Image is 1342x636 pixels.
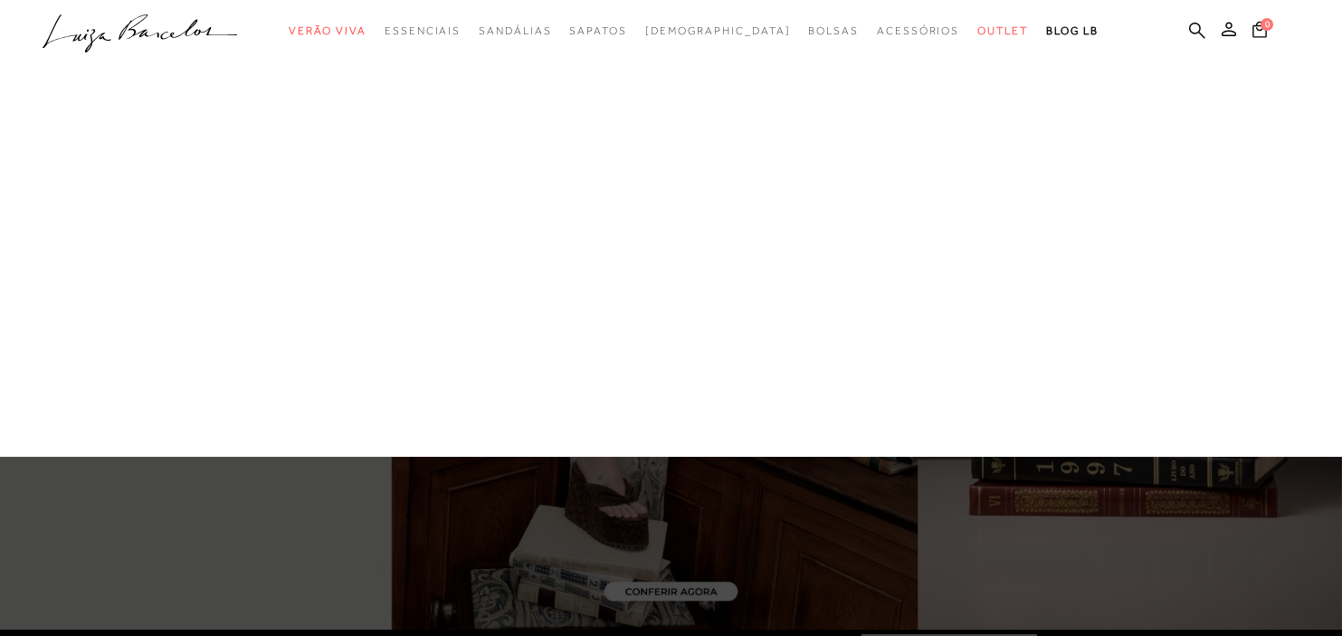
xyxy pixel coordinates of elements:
[289,14,366,48] a: categoryNavScreenReaderText
[977,24,1028,37] span: Outlet
[645,14,791,48] a: noSubCategoriesText
[977,14,1028,48] a: categoryNavScreenReaderText
[877,24,959,37] span: Acessórios
[289,24,366,37] span: Verão Viva
[385,14,461,48] a: categoryNavScreenReaderText
[1261,18,1273,31] span: 0
[569,14,626,48] a: categoryNavScreenReaderText
[808,24,859,37] span: Bolsas
[479,14,551,48] a: categoryNavScreenReaderText
[645,24,791,37] span: [DEMOGRAPHIC_DATA]
[808,14,859,48] a: categoryNavScreenReaderText
[877,14,959,48] a: categoryNavScreenReaderText
[1046,24,1099,37] span: BLOG LB
[569,24,626,37] span: Sapatos
[1046,14,1099,48] a: BLOG LB
[479,24,551,37] span: Sandálias
[385,24,461,37] span: Essenciais
[1247,20,1272,44] button: 0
